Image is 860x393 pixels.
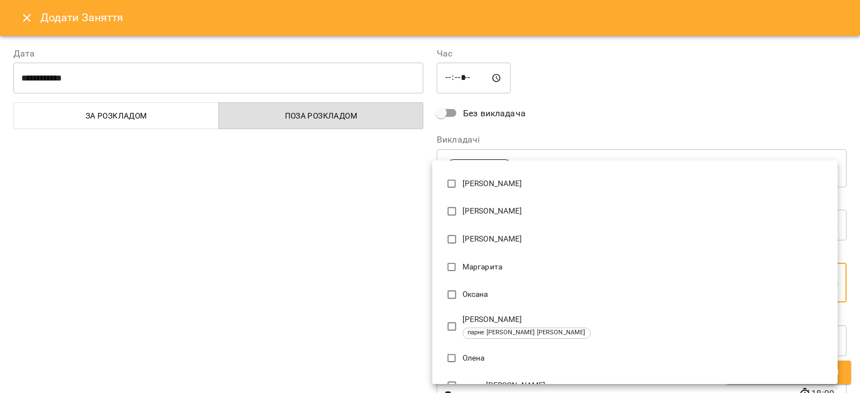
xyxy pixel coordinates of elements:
p: [PERSON_NAME] [462,178,829,190]
p: [PERSON_NAME] [462,234,829,245]
p: Оксана [462,289,829,300]
span: парне [PERSON_NAME] [PERSON_NAME] [463,328,590,338]
p: [PERSON_NAME] [462,314,829,325]
p: Маргарита [462,262,829,273]
p: [PERSON_NAME] [462,206,829,217]
p: парне [PERSON_NAME] та хлопець [462,380,829,391]
p: Олена [462,353,829,364]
